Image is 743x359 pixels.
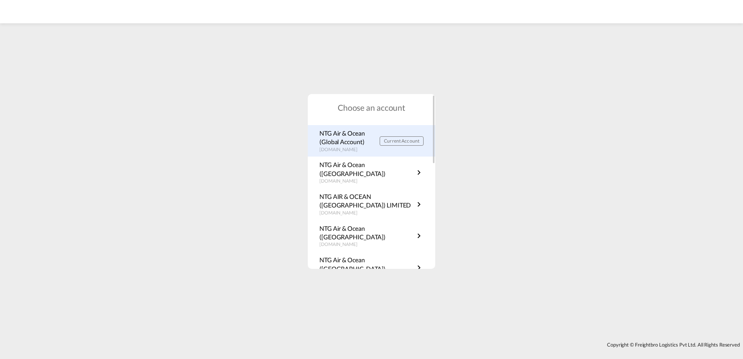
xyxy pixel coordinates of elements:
[319,256,424,280] a: NTG Air & Ocean ([GEOGRAPHIC_DATA])[DOMAIN_NAME]
[380,136,424,146] button: Current Account
[319,146,380,153] p: [DOMAIN_NAME]
[319,192,414,210] p: NTG AIR & OCEAN ([GEOGRAPHIC_DATA]) LIMITED
[319,224,414,242] p: NTG Air & Ocean ([GEOGRAPHIC_DATA])
[414,263,424,272] md-icon: icon-chevron-right
[308,102,435,113] h1: Choose an account
[319,129,424,153] a: NTG Air & Ocean (Global Account)[DOMAIN_NAME] Current Account
[319,129,380,146] p: NTG Air & Ocean (Global Account)
[319,192,424,216] a: NTG AIR & OCEAN ([GEOGRAPHIC_DATA]) LIMITED[DOMAIN_NAME]
[319,224,424,248] a: NTG Air & Ocean ([GEOGRAPHIC_DATA])[DOMAIN_NAME]
[319,241,414,248] p: [DOMAIN_NAME]
[414,200,424,209] md-icon: icon-chevron-right
[319,256,414,273] p: NTG Air & Ocean ([GEOGRAPHIC_DATA])
[414,168,424,177] md-icon: icon-chevron-right
[384,138,419,144] span: Current Account
[414,231,424,240] md-icon: icon-chevron-right
[319,160,414,178] p: NTG Air & Ocean ([GEOGRAPHIC_DATA])
[319,178,414,185] p: [DOMAIN_NAME]
[319,210,414,216] p: [DOMAIN_NAME]
[319,160,424,185] a: NTG Air & Ocean ([GEOGRAPHIC_DATA])[DOMAIN_NAME]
